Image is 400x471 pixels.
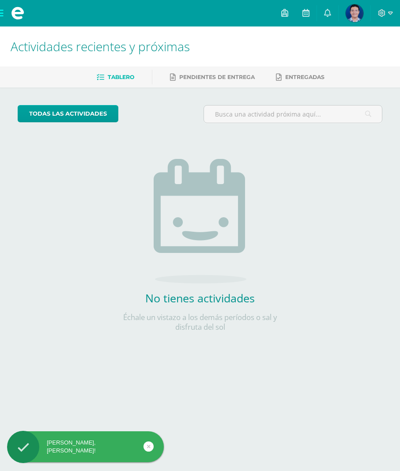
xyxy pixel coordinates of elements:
[285,74,325,80] span: Entregadas
[346,4,363,22] img: e19e236b26c8628caae8f065919779ad.png
[179,74,255,80] span: Pendientes de entrega
[18,105,118,122] a: todas las Actividades
[112,313,288,332] p: Échale un vistazo a los demás períodos o sal y disfruta del sol
[11,38,190,55] span: Actividades recientes y próximas
[154,159,246,283] img: no_activities.png
[112,290,288,305] h2: No tienes actividades
[97,70,134,84] a: Tablero
[204,106,382,123] input: Busca una actividad próxima aquí...
[108,74,134,80] span: Tablero
[170,70,255,84] a: Pendientes de entrega
[276,70,325,84] a: Entregadas
[7,439,164,455] div: [PERSON_NAME], [PERSON_NAME]!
